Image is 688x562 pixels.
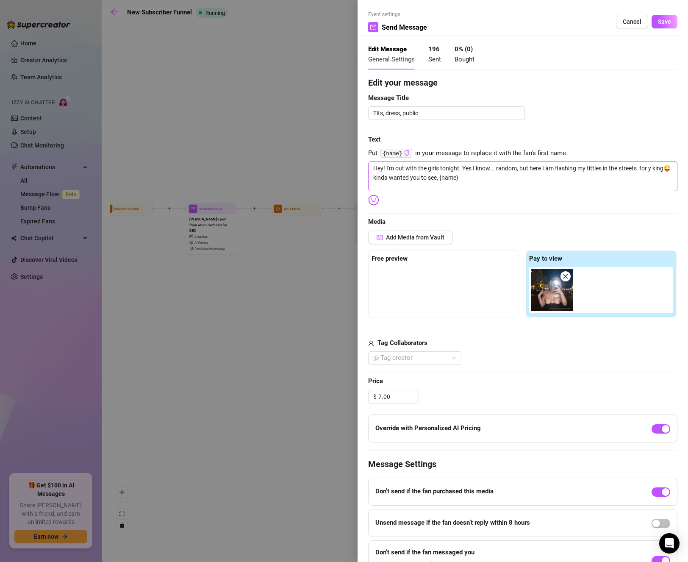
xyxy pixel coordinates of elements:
button: Cancel [616,15,648,28]
span: Save [658,18,671,25]
span: Sent [428,56,441,63]
span: Bought [455,56,474,63]
button: Save [652,15,677,28]
span: General Settings [368,56,415,63]
strong: 0 % ( 0 ) [455,45,473,53]
button: Click to Copy [404,150,410,156]
input: Free [378,390,419,403]
span: Event settings [368,11,427,19]
strong: 196 [428,45,440,53]
textarea: Tits, dress, public [368,106,525,120]
span: picture [377,234,383,240]
img: media [531,269,573,311]
span: Cancel [623,18,641,25]
strong: Unsend message if the fan doesn’t reply within 8 hours [375,519,530,526]
span: user [368,338,374,348]
h4: Message Settings [368,458,677,470]
span: copy [404,150,410,156]
strong: Media [368,218,386,225]
strong: Text [368,136,380,143]
div: Open Intercom Messenger [659,533,680,554]
span: Put in your message to replace it with the fan's first name. [368,148,677,159]
span: Send Message [382,22,427,33]
span: Add Media from Vault [386,234,444,241]
strong: Pay to view [529,255,562,262]
code: {name} [380,149,412,158]
strong: Override with Personalized AI Pricing [375,424,481,432]
strong: Free preview [372,255,408,262]
strong: Edit Message [368,45,407,53]
textarea: Hey! I'm out with the girls tonight. Yes I know... random, but here I am flashing my titties in t... [368,161,677,191]
strong: Don’t send if the fan purchased this media [375,487,494,495]
strong: Tag Collaborators [377,339,427,347]
span: mail [370,24,376,30]
strong: Price [368,377,383,385]
strong: Edit your message [368,78,438,88]
button: Add Media from Vault [368,231,453,244]
span: close [563,273,569,279]
img: svg%3e [368,195,379,206]
strong: Message Title [368,94,409,102]
strong: Don’t send if the fan messaged you [375,548,474,556]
